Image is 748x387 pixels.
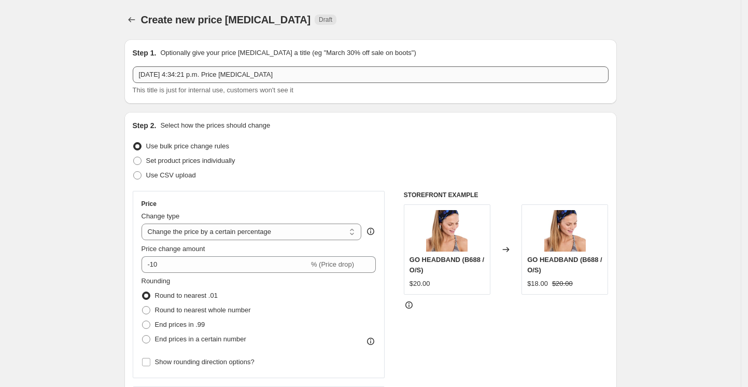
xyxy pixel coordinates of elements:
[155,358,255,366] span: Show rounding direction options?
[142,245,205,253] span: Price change amount
[527,279,548,289] div: $18.00
[365,226,376,237] div: help
[311,260,354,268] span: % (Price drop)
[142,256,309,273] input: -15
[124,12,139,27] button: Price change jobs
[155,306,251,314] span: Round to nearest whole number
[155,321,205,328] span: End prices in .99
[146,171,196,179] span: Use CSV upload
[133,66,609,83] input: 30% off holiday sale
[552,279,573,289] strike: $20.00
[160,48,416,58] p: Optionally give your price [MEDICAL_DATA] a title (eg "March 30% off sale on boots")
[155,292,218,299] span: Round to nearest .01
[142,200,157,208] h3: Price
[160,120,270,131] p: Select how the prices should change
[410,279,430,289] div: $20.00
[142,277,171,285] span: Rounding
[133,48,157,58] h2: Step 1.
[404,191,609,199] h6: STOREFRONT EXAMPLE
[146,142,229,150] span: Use bulk price change rules
[142,212,180,220] span: Change type
[133,86,293,94] span: This title is just for internal use, customers won't see it
[410,256,484,274] span: GO HEADBAND (B688 / O/S)
[544,210,586,252] img: LAW0499_B688_1_80x.jpg
[133,120,157,131] h2: Step 2.
[527,256,602,274] span: GO HEADBAND (B688 / O/S)
[146,157,235,164] span: Set product prices individually
[155,335,246,343] span: End prices in a certain number
[141,14,311,25] span: Create new price [MEDICAL_DATA]
[426,210,468,252] img: LAW0499_B688_1_80x.jpg
[319,16,332,24] span: Draft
